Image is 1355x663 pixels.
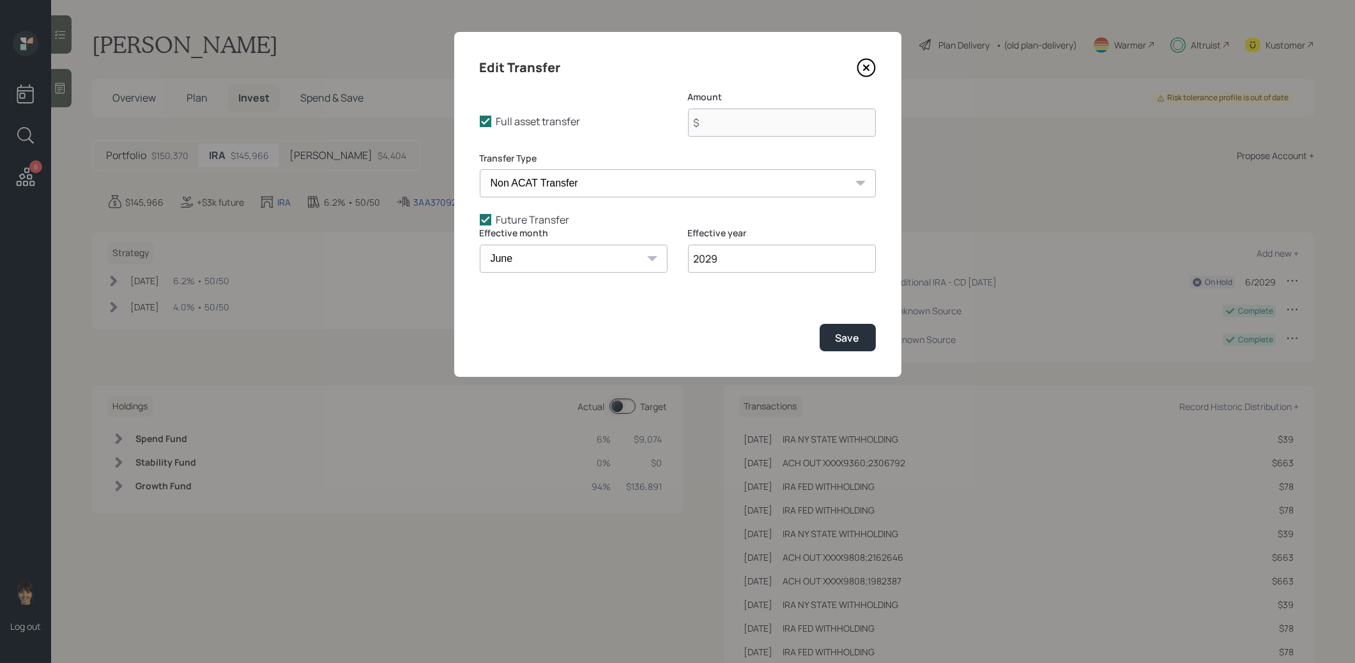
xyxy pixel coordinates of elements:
label: Amount [688,91,876,103]
div: Save [836,331,860,345]
label: Full asset transfer [480,114,668,128]
label: Future Transfer [480,213,876,227]
label: Effective month [480,227,668,240]
h4: Edit Transfer [480,57,561,78]
label: Transfer Type [480,152,876,165]
label: Effective year [688,227,876,240]
button: Save [820,324,876,351]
